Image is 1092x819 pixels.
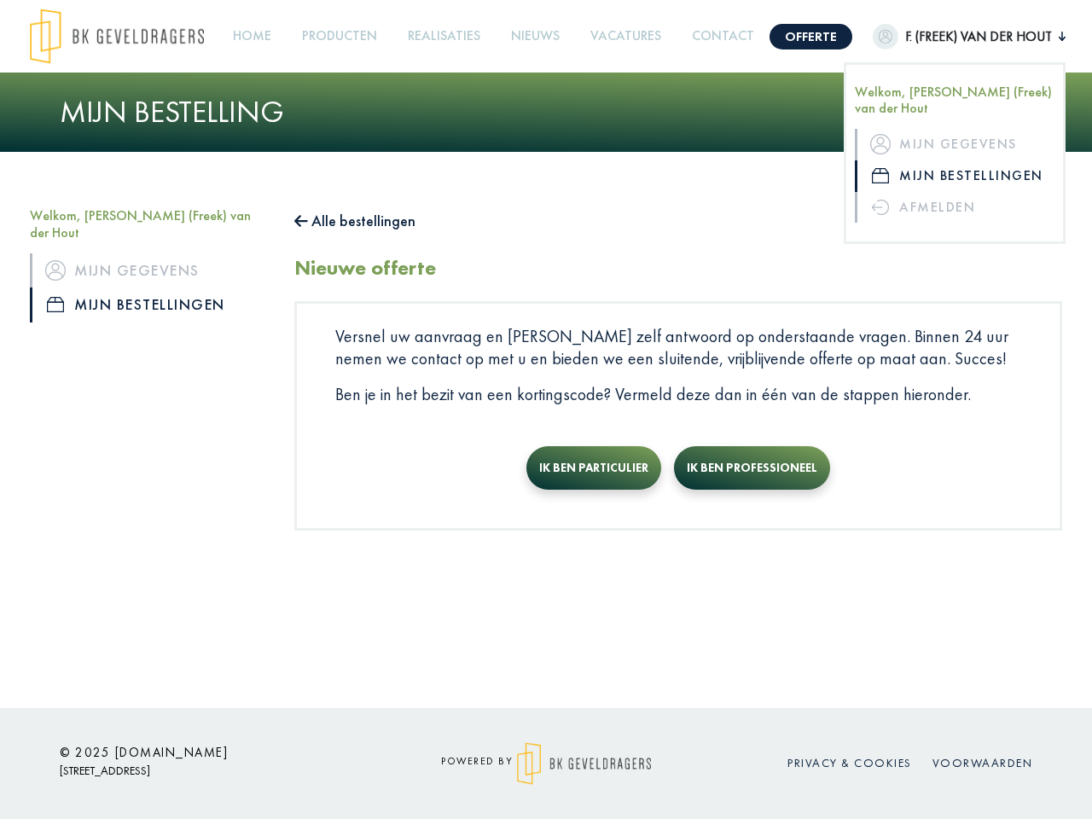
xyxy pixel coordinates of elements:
[898,26,1059,47] span: F. (Freek) van der Hout
[60,760,367,781] p: [STREET_ADDRESS]
[685,17,761,55] a: Contact
[295,17,384,55] a: Producten
[872,168,889,183] img: icon
[770,24,852,49] a: Offerte
[870,134,891,154] img: icon
[844,62,1066,245] div: F. (Freek) van der Hout
[392,742,700,785] div: powered by
[60,745,367,760] h6: © 2025 [DOMAIN_NAME]
[294,256,436,281] h2: Nieuwe offerte
[873,24,898,49] img: dummypic.png
[674,446,830,490] button: Ik ben professioneel
[335,325,1021,369] p: Versnel uw aanvraag en [PERSON_NAME] zelf antwoord op onderstaande vragen. Binnen 24 uur nemen we...
[45,260,66,281] img: icon
[584,17,668,55] a: Vacatures
[517,742,651,785] img: logo
[872,200,889,215] img: icon
[873,24,1066,49] button: F. (Freek) van der Hout
[335,383,1021,405] p: Ben je in het bezit van een kortingscode? Vermeld deze dan in één van de stappen hieronder.
[855,129,1054,160] a: iconMijn gegevens
[30,253,269,288] a: iconMijn gegevens
[47,297,64,312] img: icon
[401,17,487,55] a: Realisaties
[30,288,269,322] a: iconMijn bestellingen
[787,755,912,770] a: Privacy & cookies
[226,17,278,55] a: Home
[855,192,1054,224] a: Afmelden
[932,755,1033,770] a: Voorwaarden
[30,207,269,240] h5: Welkom, [PERSON_NAME] (Freek) van der Hout
[504,17,566,55] a: Nieuws
[294,207,415,235] button: Alle bestellingen
[855,160,1054,192] a: iconMijn bestellingen
[855,84,1054,116] h5: Welkom, [PERSON_NAME] (Freek) van der Hout
[526,446,661,490] button: Ik ben particulier
[60,94,1032,131] h1: Mijn bestelling
[30,9,204,64] img: logo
